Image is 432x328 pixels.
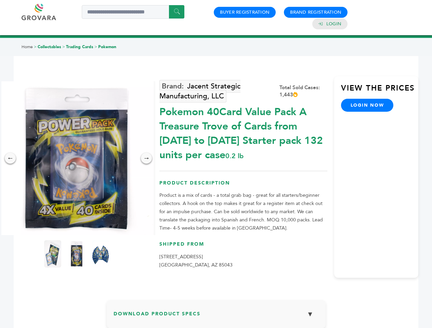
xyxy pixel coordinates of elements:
p: [STREET_ADDRESS] [GEOGRAPHIC_DATA], AZ 85043 [159,253,327,269]
p: Product is a mix of cards - a total grab bag - great for all starters/beginner collectors. A hook... [159,191,327,232]
a: Jacent Strategic Manufacturing, LLC [159,80,240,102]
h3: View the Prices [341,83,418,99]
input: Search a product or brand... [82,5,184,19]
div: Total Sold Cases: 1,443 [279,84,327,98]
a: Buyer Registration [220,9,270,15]
div: → [141,153,152,164]
a: login now [341,99,394,112]
div: ← [5,153,16,164]
span: > [94,44,97,50]
button: ▼ [302,307,319,322]
a: Collectables [38,44,61,50]
a: Brand Registration [290,9,341,15]
h3: Download Product Specs [114,307,319,327]
img: Pokemon 40-Card Value Pack – A Treasure Trove of Cards from 1996 to 2024 - Starter pack! 132 unit... [68,240,85,268]
span: > [34,44,37,50]
img: Pokemon 40-Card Value Pack – A Treasure Trove of Cards from 1996 to 2024 - Starter pack! 132 unit... [44,240,61,268]
h3: Product Description [159,180,327,192]
a: Trading Cards [66,44,93,50]
h3: Shipped From [159,241,327,253]
a: Home [22,44,33,50]
span: 0.2 lb [225,151,244,161]
a: Pokemon [98,44,116,50]
img: Pokemon 40-Card Value Pack – A Treasure Trove of Cards from 1996 to 2024 - Starter pack! 132 unit... [92,240,109,268]
a: Login [326,21,341,27]
div: Pokemon 40Card Value Pack A Treasure Trove of Cards from [DATE] to [DATE] Starter pack 132 units ... [159,101,327,162]
span: > [62,44,65,50]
